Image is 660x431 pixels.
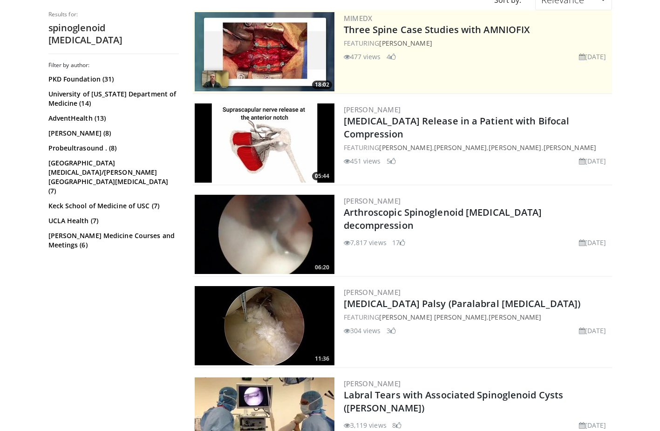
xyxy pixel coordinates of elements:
span: 18:02 [312,81,332,89]
a: AdventHealth (13) [48,114,177,123]
a: [PERSON_NAME] [489,313,541,322]
a: [PERSON_NAME] [344,287,401,297]
h2: spinoglenoid [MEDICAL_DATA] [48,22,179,46]
div: FEATURING , , , [344,143,610,152]
li: 451 views [344,156,381,166]
div: FEATURING [344,38,610,48]
a: [PERSON_NAME] Medicine Courses and Meetings (6) [48,231,177,250]
a: [PERSON_NAME] [344,196,401,205]
li: [DATE] [579,156,606,166]
li: [DATE] [579,326,606,335]
li: 17 [392,238,405,247]
a: [PERSON_NAME] [344,379,401,388]
a: [PERSON_NAME] [379,39,432,48]
div: FEATURING , [344,312,610,322]
a: [PERSON_NAME] (8) [48,129,177,138]
a: [GEOGRAPHIC_DATA][MEDICAL_DATA]/[PERSON_NAME][GEOGRAPHIC_DATA][MEDICAL_DATA] (7) [48,158,177,196]
a: [PERSON_NAME] [PERSON_NAME] [379,313,487,322]
li: 8 [392,420,401,430]
a: [PERSON_NAME] [489,143,541,152]
li: [DATE] [579,238,606,247]
a: Probeultrasound . (8) [48,144,177,153]
a: [PERSON_NAME] [544,143,596,152]
li: [DATE] [579,52,606,62]
a: 06:20 [195,195,334,274]
a: University of [US_STATE] Department of Medicine (14) [48,89,177,108]
li: 7,817 views [344,238,387,247]
a: UCLA Health (7) [48,216,177,226]
li: [DATE] [579,420,606,430]
a: Arthroscopic Spinoglenoid [MEDICAL_DATA] decompression [344,206,542,232]
a: [MEDICAL_DATA] Palsy (Paralabral [MEDICAL_DATA]) [344,297,581,310]
a: [PERSON_NAME] [434,143,487,152]
img: 094f37a5-05df-4761-9048-36edf33befc1.300x170_q85_crop-smart_upscale.jpg [195,103,334,183]
li: 3,119 views [344,420,387,430]
h3: Filter by author: [48,62,179,69]
span: 05:44 [312,172,332,180]
a: 05:44 [195,103,334,183]
a: [PERSON_NAME] [379,143,432,152]
a: 18:02 [195,12,334,91]
li: 5 [387,156,396,166]
a: PKD Foundation (31) [48,75,177,84]
li: 3 [387,326,396,335]
a: [MEDICAL_DATA] Release in a Patient with Bifocal Compression [344,115,570,140]
li: 4 [387,52,396,62]
a: Labral Tears with Associated Spinoglenoid Cysts ([PERSON_NAME]) [344,389,564,414]
img: 95867ea2-8abd-4454-8a7c-b918010e8a3a.300x170_q85_crop-smart_upscale.jpg [195,286,334,365]
a: [PERSON_NAME] [344,105,401,114]
a: Keck School of Medicine of USC (7) [48,201,177,211]
span: 06:20 [312,263,332,272]
li: 477 views [344,52,381,62]
li: 304 views [344,326,381,335]
a: MIMEDX [344,14,373,23]
a: Three Spine Case Studies with AMNIOFIX [344,23,530,36]
img: 305853_0002_1.png.300x170_q85_crop-smart_upscale.jpg [195,195,334,274]
p: Results for: [48,11,179,18]
a: 11:36 [195,286,334,365]
span: 11:36 [312,355,332,363]
img: 34c974b5-e942-4b60-b0f4-1f83c610957b.300x170_q85_crop-smart_upscale.jpg [195,12,334,91]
